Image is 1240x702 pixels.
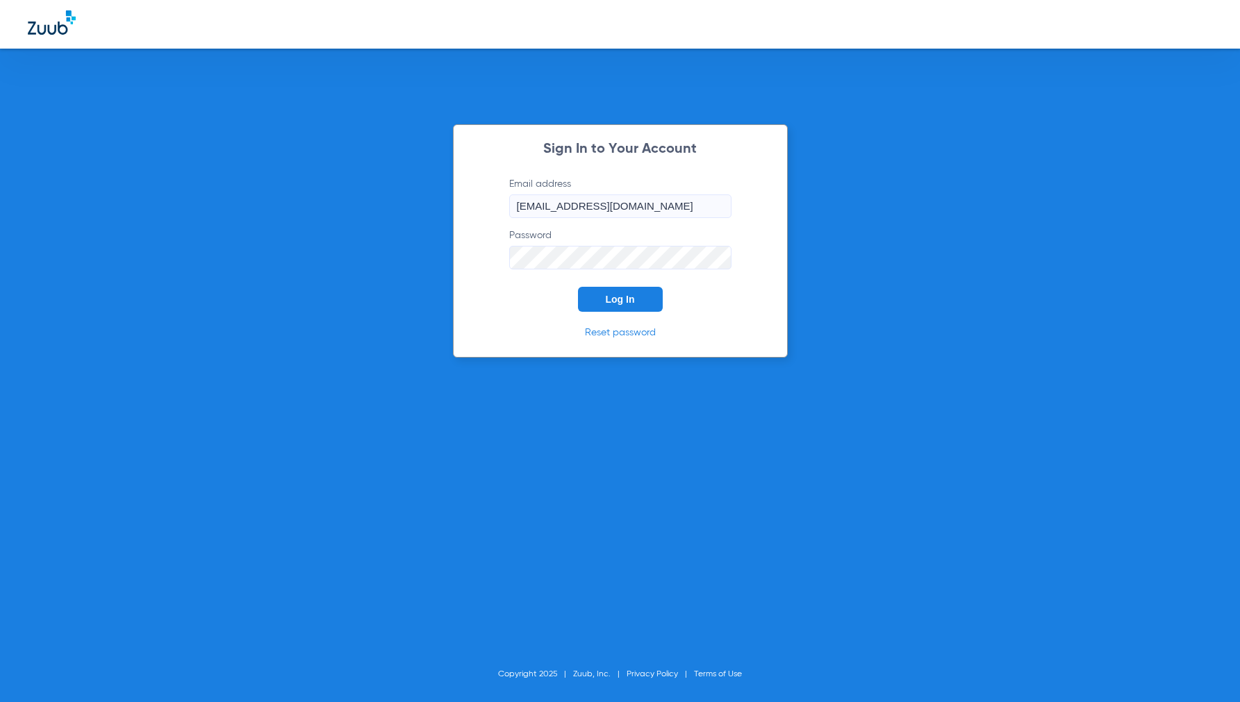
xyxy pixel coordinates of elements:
a: Terms of Use [694,670,742,678]
label: Email address [509,177,731,218]
input: Password [509,246,731,269]
input: Email address [509,194,731,218]
a: Privacy Policy [627,670,678,678]
img: Zuub Logo [28,10,76,35]
h2: Sign In to Your Account [488,142,752,156]
a: Reset password [585,328,656,337]
button: Log In [578,287,663,312]
li: Copyright 2025 [498,667,573,681]
li: Zuub, Inc. [573,667,627,681]
iframe: Chat Widget [1171,635,1240,702]
span: Log In [606,294,635,305]
label: Password [509,228,731,269]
